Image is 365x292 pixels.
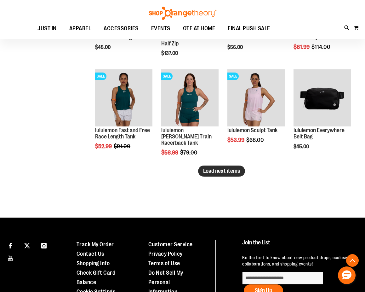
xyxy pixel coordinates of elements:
div: product [290,66,354,166]
span: $79.00 [180,149,198,156]
a: Check Gift Card Balance [77,270,116,285]
a: Visit our X page [22,240,33,251]
span: ACCESSORIES [104,21,139,36]
span: $45.00 [294,144,310,149]
div: product [158,66,222,172]
a: Track My Order [77,241,114,248]
a: Main Image of 1538347SALE [227,69,285,128]
button: Hello, have a question? Let’s chat. [338,266,356,284]
a: EVENTS [145,21,177,36]
span: EVENTS [151,21,170,36]
img: lululemon Everywhere Belt Bag [294,69,351,127]
img: Main view of 2024 August lululemon Fast and Free Race Length Tank [95,69,152,127]
img: Main Image of 1538347 [227,69,285,127]
a: Customer Service [148,241,193,248]
a: lululemon Wunder Train Racerback TankSALE [161,69,219,128]
a: lululemon [PERSON_NAME] Train Racerback Tank [161,127,212,146]
a: lululemon Classic-Fit Cotton Blend Tank [227,28,276,40]
div: product [224,66,288,159]
a: ACCESSORIES [97,21,145,36]
span: $137.00 [161,50,179,56]
a: lululemon Sculpt Tank [227,127,277,133]
a: lululemon Quilted Grid Crossbody [294,28,344,40]
span: OTF AT HOME [183,21,215,36]
span: $53.99 [227,137,245,143]
span: SALE [95,73,106,80]
div: product [92,66,156,166]
img: Twitter [24,243,30,248]
button: Back To Top [346,254,359,267]
a: lululemon Scuba Oversized Funnel Neck Half Zip [161,28,213,47]
span: JUST IN [37,21,57,36]
span: SALE [227,73,239,80]
span: APPAREL [69,21,91,36]
a: OTF AT HOME [177,21,222,36]
a: Shopping Info [77,260,110,266]
a: Contact Us [77,251,104,257]
span: FINAL PUSH SALE [228,21,270,36]
span: Load next items [203,168,240,174]
a: Privacy Policy [148,251,183,257]
a: lululemon Fast and Free Race Length Tank [95,127,150,140]
a: Visit our Youtube page [5,252,16,263]
span: $91.00 [114,143,131,149]
a: Visit our Facebook page [5,240,16,251]
a: Visit our Instagram page [38,240,49,251]
p: Be the first to know about new product drops, exclusive collaborations, and shopping events! [242,254,354,267]
span: $52.99 [95,143,113,149]
a: lululemon Everywhere Belt Bag [294,69,351,128]
span: $114.00 [311,44,331,50]
a: JUST IN [31,21,63,36]
img: Shop Orangetheory [148,7,217,20]
a: lululemon Everywhere Belt Bag [294,127,345,140]
a: Terms of Use [148,260,180,266]
a: APPAREL [63,21,98,36]
input: enter email [242,272,323,284]
a: lululemon Soft Cap Cotton Twill Logo Rivet [95,28,148,40]
button: Load next items [198,166,245,177]
a: Main view of 2024 August lululemon Fast and Free Race Length TankSALE [95,69,152,128]
span: $68.00 [246,137,265,143]
span: $45.00 [95,44,111,50]
span: $56.99 [161,149,179,156]
img: lululemon Wunder Train Racerback Tank [161,69,219,127]
span: $81.99 [294,44,311,50]
span: $56.00 [227,44,244,50]
a: FINAL PUSH SALE [221,21,277,36]
h4: Join the List [242,240,354,251]
span: SALE [161,73,173,80]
